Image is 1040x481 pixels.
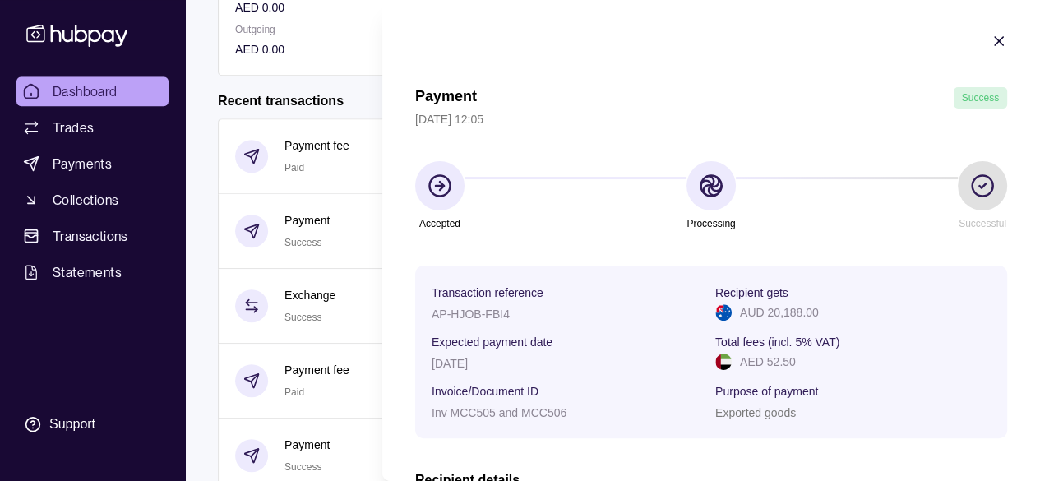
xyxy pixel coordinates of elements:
[432,308,510,321] p: AP-HJOB-FBI4
[415,110,1007,128] p: [DATE] 12:05
[419,215,460,233] p: Accepted
[715,385,818,398] p: Purpose of payment
[740,303,819,321] p: AUD 20,188.00
[432,385,538,398] p: Invoice/Document ID
[432,286,543,299] p: Transaction reference
[432,335,552,349] p: Expected payment date
[686,215,735,233] p: Processing
[715,406,796,419] p: Exported goods
[715,335,839,349] p: Total fees (incl. 5% VAT)
[962,92,999,104] span: Success
[715,286,788,299] p: Recipient gets
[715,304,732,321] img: au
[415,87,477,109] h1: Payment
[432,357,468,370] p: [DATE]
[432,406,566,419] p: Inv MCC505 and MCC506
[959,215,1006,233] p: Successful
[740,353,796,371] p: AED 52.50
[715,354,732,370] img: ae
